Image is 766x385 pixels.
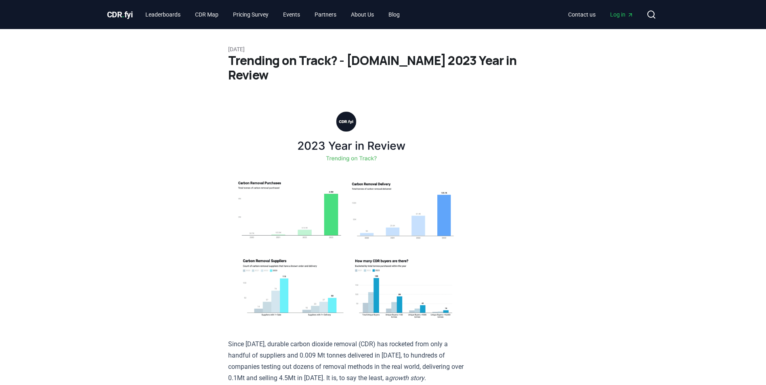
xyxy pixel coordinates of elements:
img: blog post image [228,102,464,326]
nav: Main [562,7,640,22]
h1: Trending on Track? - [DOMAIN_NAME] 2023 Year in Review [228,53,538,82]
a: Contact us [562,7,602,22]
a: Pricing Survey [227,7,275,22]
a: Partners [308,7,343,22]
a: Log in [604,7,640,22]
em: growth story [389,374,424,382]
p: [DATE] [228,45,538,53]
span: CDR fyi [107,10,133,19]
a: About Us [344,7,380,22]
font: Since [DATE], durable carbon dioxide removal (CDR) has rocketed from only a handful of suppliers ... [228,340,464,382]
a: Events [277,7,306,22]
nav: Main [139,7,406,22]
font: Log in [610,11,625,18]
a: Blog [382,7,406,22]
a: Leaderboards [139,7,187,22]
a: CDR.fyi [107,9,133,20]
a: CDR Map [189,7,225,22]
span: . [122,10,124,19]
